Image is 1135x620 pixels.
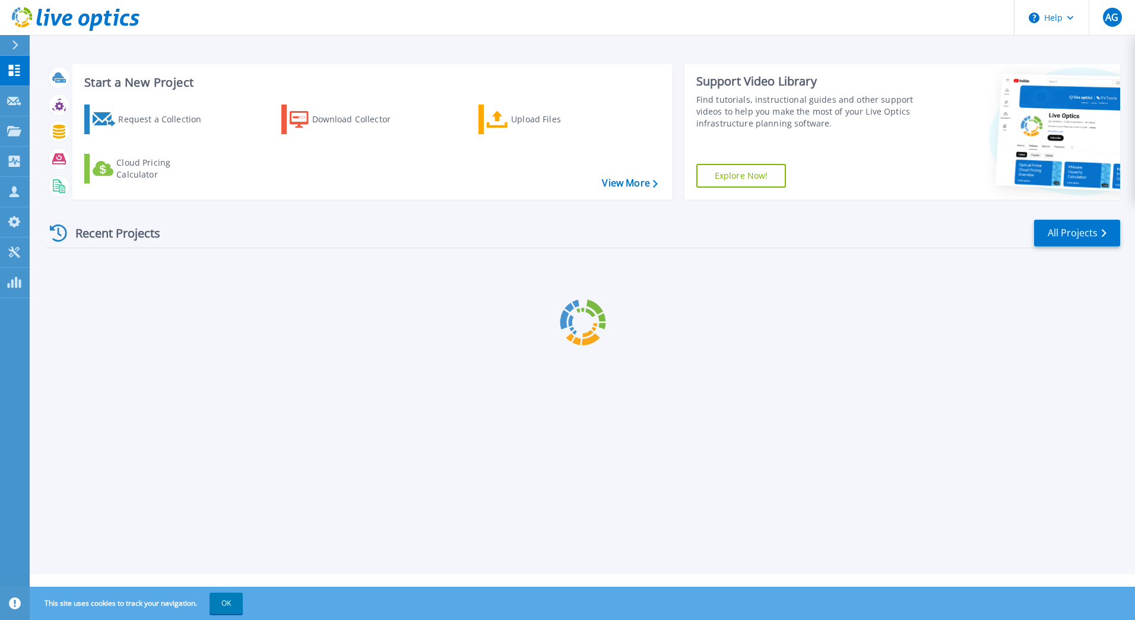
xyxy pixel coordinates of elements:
a: Download Collector [281,105,414,134]
div: Upload Files [511,107,606,131]
div: Download Collector [312,107,407,131]
a: Upload Files [478,105,611,134]
a: Explore Now! [696,164,787,188]
button: OK [210,593,243,614]
div: Find tutorials, instructional guides and other support videos to help you make the most of your L... [696,94,918,129]
div: Request a Collection [118,107,213,131]
a: All Projects [1034,220,1120,246]
a: Cloud Pricing Calculator [84,154,217,184]
div: Support Video Library [696,74,918,89]
h3: Start a New Project [84,76,657,89]
span: AG [1105,12,1118,22]
a: View More [602,178,657,189]
div: Cloud Pricing Calculator [116,157,211,181]
span: This site uses cookies to track your navigation. [33,593,243,614]
div: Recent Projects [46,219,176,248]
a: Request a Collection [84,105,217,134]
